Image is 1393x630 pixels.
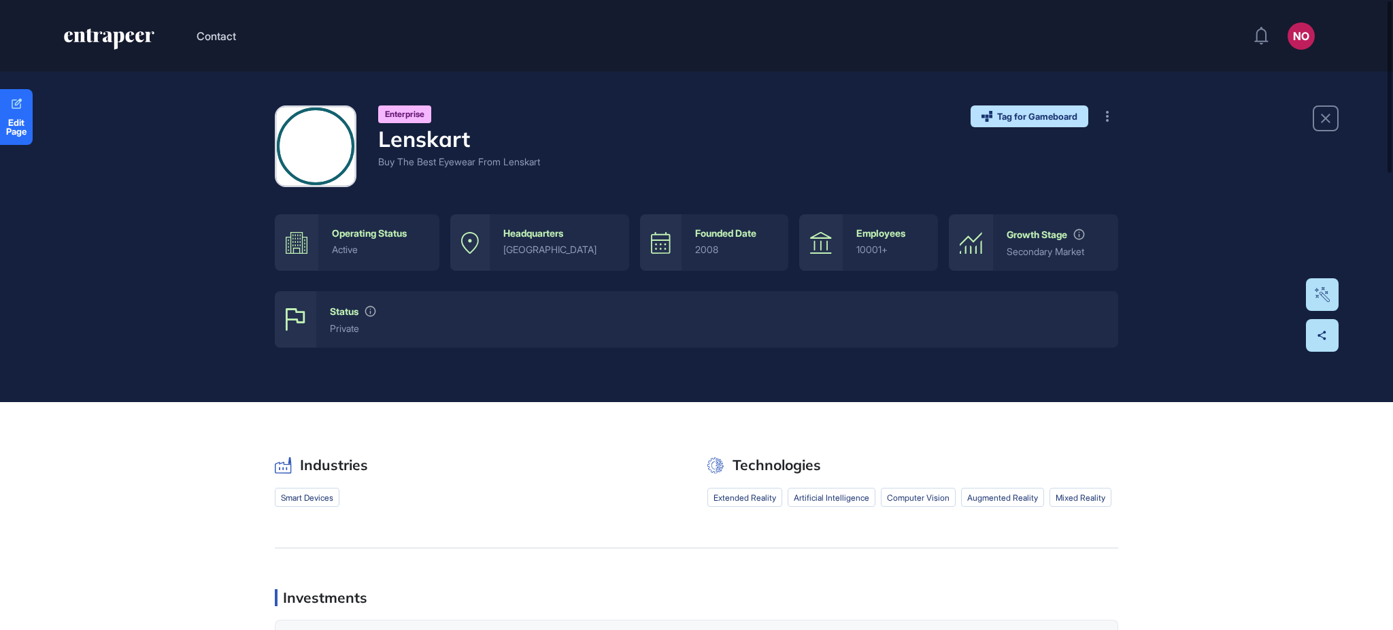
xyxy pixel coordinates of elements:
div: Growth Stage [1007,229,1067,240]
li: mixed reality [1050,488,1111,507]
a: entrapeer-logo [63,29,156,54]
li: computer vision [881,488,956,507]
button: Contact [197,27,236,45]
div: Enterprise [378,105,431,123]
div: [GEOGRAPHIC_DATA] [503,244,616,255]
div: Secondary Market [1007,246,1105,257]
li: smart devices [275,488,339,507]
li: augmented reality [961,488,1044,507]
div: Status [330,306,358,317]
div: Employees [856,228,905,239]
h2: Industries [300,457,368,474]
span: Tag for Gameboard [997,112,1077,121]
div: Operating Status [332,228,407,239]
div: 10001+ [856,244,924,255]
button: NO [1288,22,1315,50]
h4: Lenskart [378,126,540,152]
div: private [330,323,1105,334]
div: Buy The Best Eyewear From Lenskart [378,154,540,169]
div: 2008 [695,244,775,255]
h2: Technologies [733,457,821,474]
div: active [332,244,426,255]
div: Founded Date [695,228,756,239]
li: extended reality [707,488,782,507]
li: artificial intelligence [788,488,875,507]
div: Headquarters [503,228,563,239]
h2: Investments [283,589,367,606]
